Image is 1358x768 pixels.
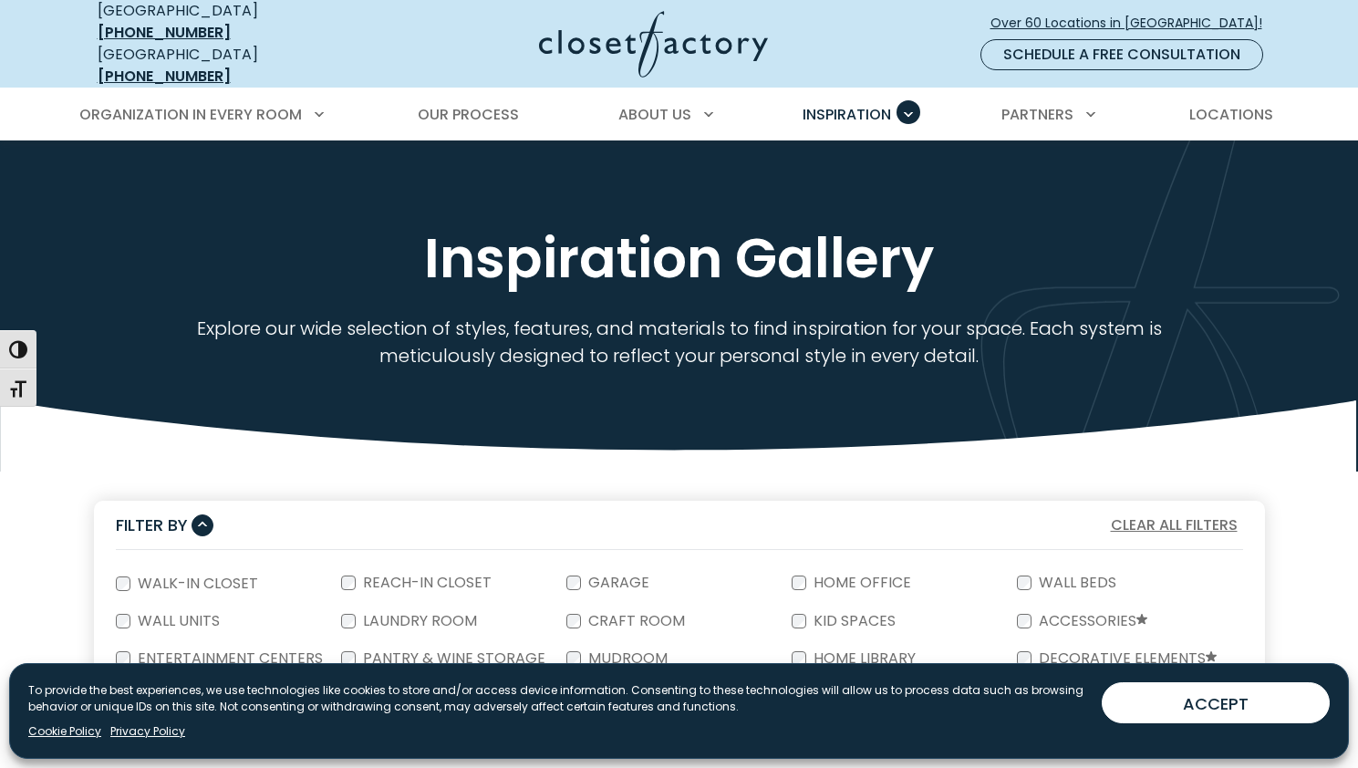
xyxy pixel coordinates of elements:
[28,723,101,740] a: Cookie Policy
[1001,104,1073,125] span: Partners
[1102,682,1330,723] button: ACCEPT
[356,651,549,666] label: Pantry & Wine Storage
[1031,651,1220,667] label: Decorative Elements
[130,576,262,591] label: Walk-In Closet
[806,576,915,590] label: Home Office
[98,22,231,43] a: [PHONE_NUMBER]
[94,223,1265,293] h1: Inspiration Gallery
[110,723,185,740] a: Privacy Policy
[990,7,1278,39] a: Over 60 Locations in [GEOGRAPHIC_DATA]!
[980,39,1263,70] a: Schedule a Free Consultation
[618,104,691,125] span: About Us
[1105,514,1243,537] button: Clear All Filters
[806,614,899,628] label: Kid Spaces
[67,89,1292,140] nav: Primary Menu
[581,651,671,666] label: Mudroom
[143,315,1215,369] p: Explore our wide selection of styles, features, and materials to find inspiration for your space....
[990,14,1277,33] span: Over 60 Locations in [GEOGRAPHIC_DATA]!
[806,651,919,666] label: Home Library
[1189,104,1273,125] span: Locations
[803,104,891,125] span: Inspiration
[581,614,689,628] label: Craft Room
[356,614,481,628] label: Laundry Room
[418,104,519,125] span: Our Process
[79,104,302,125] span: Organization in Every Room
[130,651,327,666] label: Entertainment Centers
[1031,576,1120,590] label: Wall Beds
[130,614,223,628] label: Wall Units
[1031,614,1151,629] label: Accessories
[28,682,1087,715] p: To provide the best experiences, we use technologies like cookies to store and/or access device i...
[116,512,213,538] button: Filter By
[539,11,768,78] img: Closet Factory Logo
[98,66,231,87] a: [PHONE_NUMBER]
[581,576,653,590] label: Garage
[356,576,495,590] label: Reach-In Closet
[98,44,362,88] div: [GEOGRAPHIC_DATA]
